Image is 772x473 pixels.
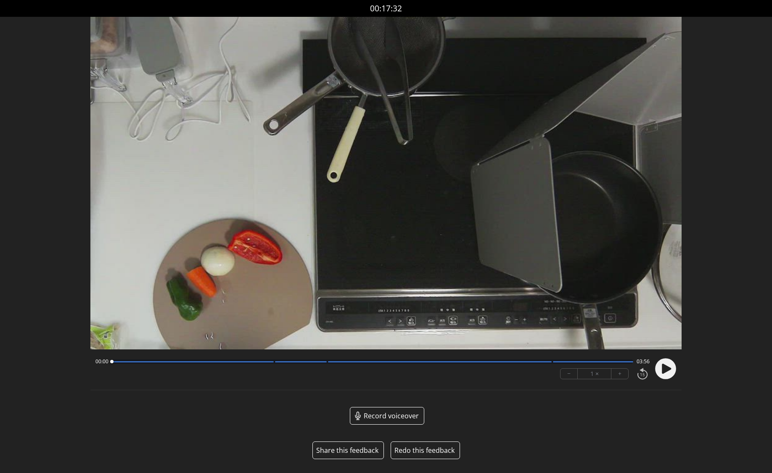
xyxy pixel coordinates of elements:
button: Share this feedback [316,445,378,455]
div: 1 × [578,369,611,379]
a: Redo this feedback [391,441,460,459]
a: 00:17:32 [370,3,402,15]
span: Record voiceover [364,411,419,421]
a: Record voiceover [350,407,424,425]
span: 00:00 [95,358,108,365]
button: + [611,369,628,379]
span: 03:56 [637,358,650,365]
button: − [560,369,578,379]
